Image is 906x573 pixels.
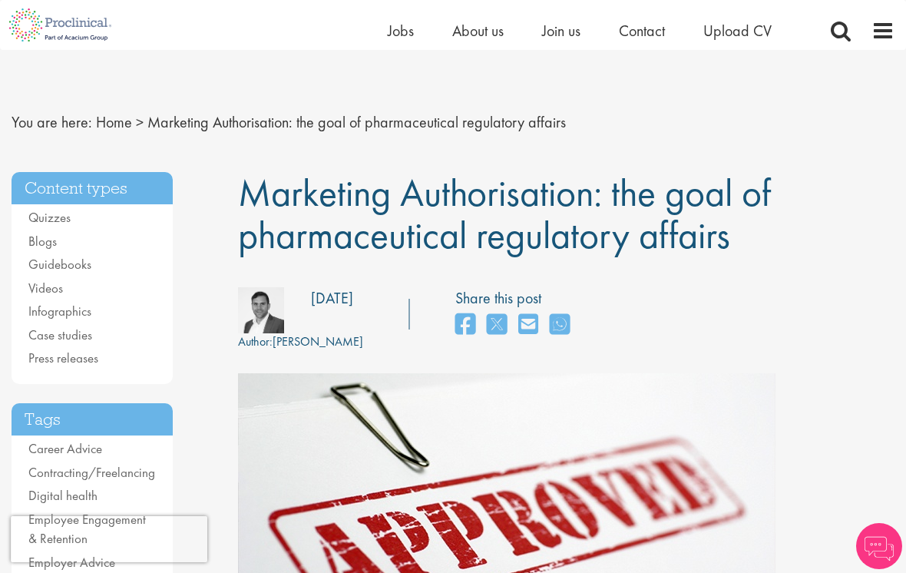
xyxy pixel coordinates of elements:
[518,309,538,342] a: share on email
[550,309,570,342] a: share on whats app
[28,256,91,273] a: Guidebooks
[147,112,566,132] span: Marketing Authorisation: the goal of pharmaceutical regulatory affairs
[28,349,98,366] a: Press releases
[542,21,580,41] a: Join us
[28,440,102,457] a: Career Advice
[11,516,207,562] iframe: reCAPTCHA
[856,523,902,569] img: Chatbot
[619,21,665,41] a: Contact
[311,287,353,310] div: [DATE]
[388,21,414,41] a: Jobs
[28,464,155,481] a: Contracting/Freelancing
[28,554,115,571] a: Employer Advice
[96,112,132,132] a: breadcrumb link
[455,287,577,310] label: Share this post
[12,403,173,436] h3: Tags
[28,511,146,548] a: Employee Engagement & Retention
[487,309,507,342] a: share on twitter
[238,333,273,349] span: Author:
[455,309,475,342] a: share on facebook
[28,209,71,226] a: Quizzes
[238,168,771,260] span: Marketing Authorisation: the goal of pharmaceutical regulatory affairs
[452,21,504,41] a: About us
[28,303,91,320] a: Infographics
[12,112,92,132] span: You are here:
[136,112,144,132] span: >
[28,233,57,250] a: Blogs
[28,326,92,343] a: Case studies
[12,172,173,205] h3: Content types
[703,21,772,41] a: Upload CV
[28,280,63,296] a: Videos
[238,287,284,333] img: 34cecc25-f204-4fe8-fc98-08d5c215cf57
[238,333,363,351] div: [PERSON_NAME]
[28,487,98,504] a: Digital health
